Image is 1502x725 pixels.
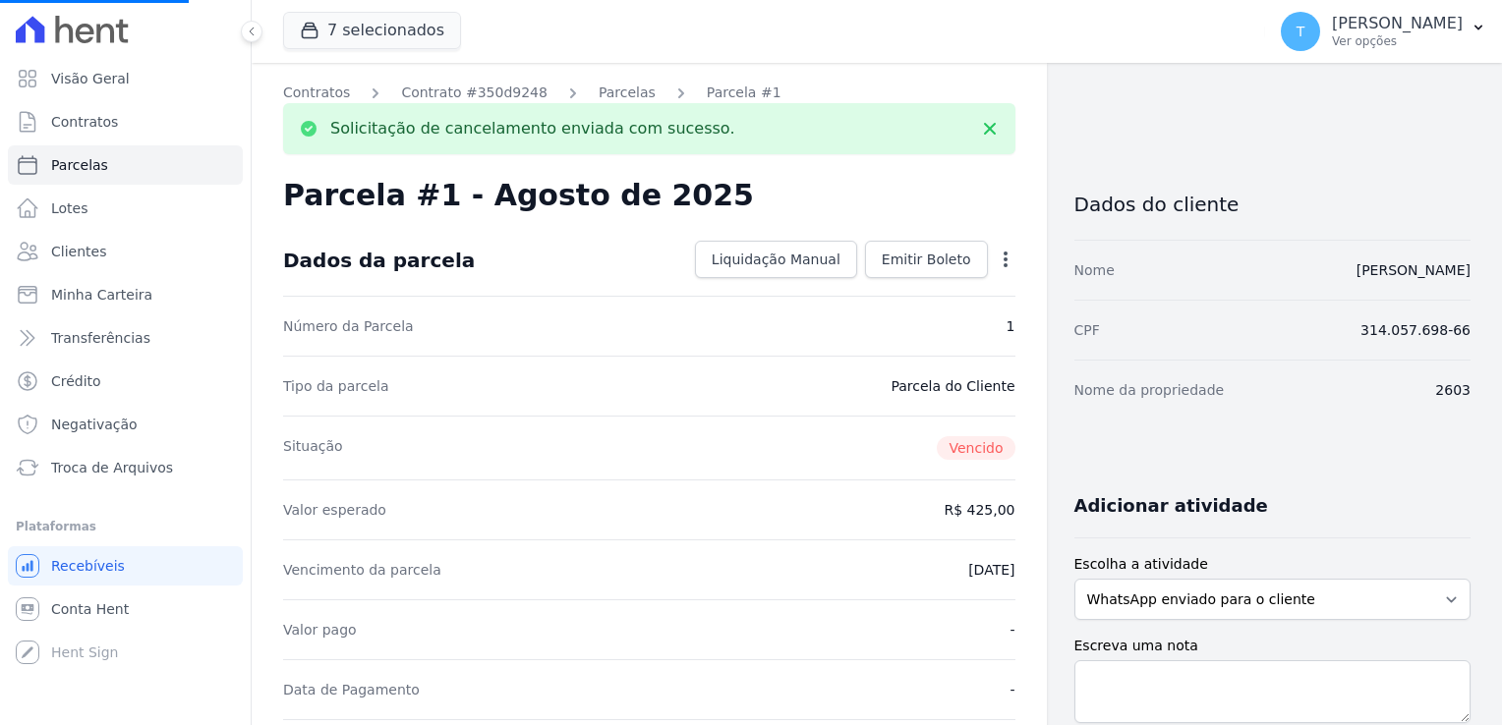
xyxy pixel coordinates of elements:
nav: Breadcrumb [283,83,1015,103]
a: Troca de Arquivos [8,448,243,487]
a: Emitir Boleto [865,241,988,278]
p: Solicitação de cancelamento enviada com sucesso. [330,119,734,139]
dd: 2603 [1435,380,1471,400]
label: Escreva uma nota [1074,636,1472,656]
dd: 314.057.698-66 [1360,320,1471,340]
dt: Situação [283,436,343,460]
span: Parcelas [51,155,108,175]
dt: Vencimento da parcela [283,560,441,580]
dd: [DATE] [968,560,1014,580]
a: Minha Carteira [8,275,243,314]
dt: Data de Pagamento [283,680,420,699]
span: T [1297,25,1305,38]
dt: Valor esperado [283,500,386,520]
h3: Adicionar atividade [1074,494,1268,518]
dt: Nome [1074,260,1115,280]
a: Recebíveis [8,546,243,586]
a: Lotes [8,189,243,228]
span: Vencido [937,436,1014,460]
a: Parcela #1 [707,83,781,103]
a: Negativação [8,405,243,444]
h3: Dados do cliente [1074,193,1472,216]
span: Negativação [51,415,138,434]
dd: Parcela do Cliente [891,376,1014,396]
dt: Valor pago [283,620,357,640]
span: Conta Hent [51,599,129,619]
a: Parcelas [8,145,243,185]
a: Contratos [8,102,243,141]
a: Visão Geral [8,59,243,98]
a: Transferências [8,318,243,358]
p: [PERSON_NAME] [1332,14,1463,33]
span: Liquidação Manual [712,250,840,269]
a: Liquidação Manual [695,241,857,278]
button: 7 selecionados [283,12,461,49]
span: Crédito [51,371,101,391]
dt: Nome da propriedade [1074,380,1225,400]
a: Crédito [8,362,243,401]
h2: Parcela #1 - Agosto de 2025 [283,178,754,213]
span: Lotes [51,198,88,218]
a: Clientes [8,232,243,271]
span: Troca de Arquivos [51,458,173,477]
span: Transferências [51,328,150,348]
div: Plataformas [16,515,235,538]
div: Dados da parcela [283,249,475,272]
dt: Número da Parcela [283,316,414,336]
dd: - [1010,620,1014,640]
span: Contratos [51,112,118,132]
dd: - [1010,680,1014,699]
p: Ver opções [1332,33,1463,49]
span: Emitir Boleto [882,250,971,269]
dt: CPF [1074,320,1100,340]
span: Minha Carteira [51,285,152,305]
a: Parcelas [599,83,656,103]
a: Contratos [283,83,350,103]
label: Escolha a atividade [1074,554,1472,575]
dt: Tipo da parcela [283,376,389,396]
dd: R$ 425,00 [944,500,1014,520]
span: Visão Geral [51,69,130,88]
dd: 1 [1007,316,1015,336]
a: Contrato #350d9248 [401,83,548,103]
a: [PERSON_NAME] [1357,262,1471,278]
button: T [PERSON_NAME] Ver opções [1265,4,1502,59]
a: Conta Hent [8,589,243,629]
span: Clientes [51,242,106,261]
span: Recebíveis [51,556,125,576]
